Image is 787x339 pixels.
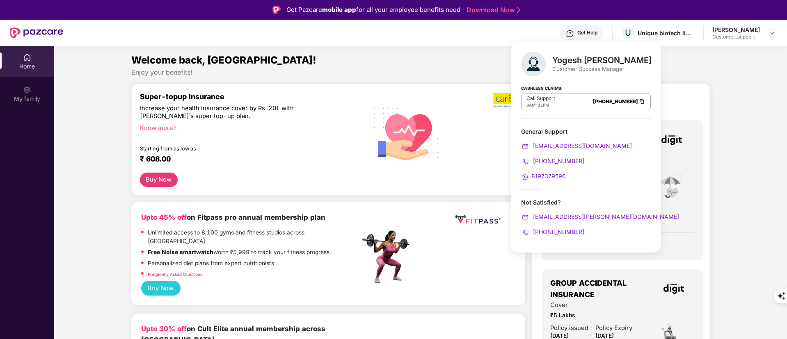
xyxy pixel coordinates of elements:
img: svg+xml;base64,PHN2ZyB4bWxucz0iaHR0cDovL3d3dy53My5vcmcvMjAwMC9zdmciIHhtbG5zOnhsaW5rPSJodHRwOi8vd3... [521,52,546,76]
a: [PHONE_NUMBER] [521,157,584,164]
a: [PHONE_NUMBER] [593,98,638,105]
img: New Pazcare Logo [10,27,63,38]
div: Unique biotech limited [638,29,695,37]
div: General Support [521,127,651,135]
div: Customer_support [712,34,760,40]
img: svg+xml;base64,PHN2ZyB4bWxucz0iaHR0cDovL3d3dy53My5vcmcvMjAwMC9zdmciIHdpZHRoPSIyMCIgaGVpZ2h0PSIyMC... [521,228,529,237]
img: svg+xml;base64,PHN2ZyB4bWxucz0iaHR0cDovL3d3dy53My5vcmcvMjAwMC9zdmciIHdpZHRoPSIyMCIgaGVpZ2h0PSIyMC... [521,142,529,150]
a: [EMAIL_ADDRESS][PERSON_NAME][DOMAIN_NAME] [521,213,679,220]
div: General Support [521,127,651,181]
img: Stroke [517,6,520,14]
img: svg+xml;base64,PHN2ZyB4bWxucz0iaHR0cDovL3d3dy53My5vcmcvMjAwMC9zdmciIHdpZHRoPSIyMCIgaGVpZ2h0PSIyMC... [521,157,529,166]
strong: Cashless Claims: [521,83,563,92]
div: Get Pazcare for all your employee benefits need [286,5,460,15]
span: 11PM [538,102,549,107]
p: Call Support [526,95,555,102]
div: Customer Success Manager [552,65,652,73]
div: Get Help [577,30,597,36]
span: [PHONE_NUMBER] [531,157,584,164]
div: Yogesh [PERSON_NAME] [552,55,652,65]
a: Download Now [467,6,518,14]
span: 8197379596 [531,173,566,180]
div: [PERSON_NAME] [712,26,760,34]
span: U [625,28,631,38]
span: [PHONE_NUMBER] [531,228,584,235]
a: [EMAIL_ADDRESS][DOMAIN_NAME] [521,142,632,149]
span: 8AM [526,102,535,107]
a: [PHONE_NUMBER] [521,228,584,235]
img: svg+xml;base64,PHN2ZyB4bWxucz0iaHR0cDovL3d3dy53My5vcmcvMjAwMC9zdmciIHdpZHRoPSIyMCIgaGVpZ2h0PSIyMC... [521,213,529,221]
div: Not Satisfied? [521,198,651,206]
strong: mobile app [322,6,356,14]
img: svg+xml;base64,PHN2ZyBpZD0iRHJvcGRvd24tMzJ4MzIiIHhtbG5zPSJodHRwOi8vd3d3LnczLm9yZy8yMDAwL3N2ZyIgd2... [769,30,776,36]
span: [EMAIL_ADDRESS][DOMAIN_NAME] [531,142,632,149]
img: svg+xml;base64,PHN2ZyB4bWxucz0iaHR0cDovL3d3dy53My5vcmcvMjAwMC9zdmciIHdpZHRoPSIyMCIgaGVpZ2h0PSIyMC... [521,173,529,181]
div: Not Satisfied? [521,198,651,237]
a: 8197379596 [521,173,566,180]
img: Logo [272,6,281,14]
img: Clipboard Icon [639,98,645,105]
img: svg+xml;base64,PHN2ZyBpZD0iSGVscC0zMngzMiIgeG1sbnM9Imh0dHA6Ly93d3cudzMub3JnLzIwMDAvc3ZnIiB3aWR0aD... [566,30,574,38]
span: [EMAIL_ADDRESS][PERSON_NAME][DOMAIN_NAME] [531,213,679,220]
div: - [526,102,555,108]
